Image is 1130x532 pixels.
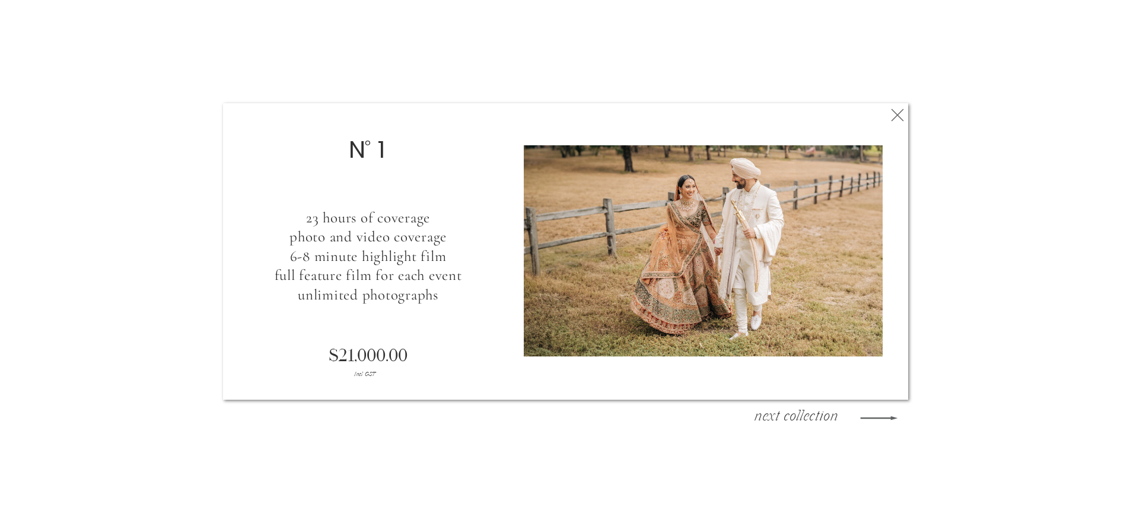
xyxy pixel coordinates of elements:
[345,138,370,164] h2: N
[226,208,511,324] h3: 23 hours of coverage Photo and Video Coverage 6-8 minute highlight film full feature film for eac...
[743,409,849,427] h3: next collection
[342,372,388,379] p: Incl GST
[368,138,394,164] h2: 1
[313,347,425,366] h2: $21,000.00
[365,138,375,152] p: o
[438,479,693,502] h1: Send us your Selection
